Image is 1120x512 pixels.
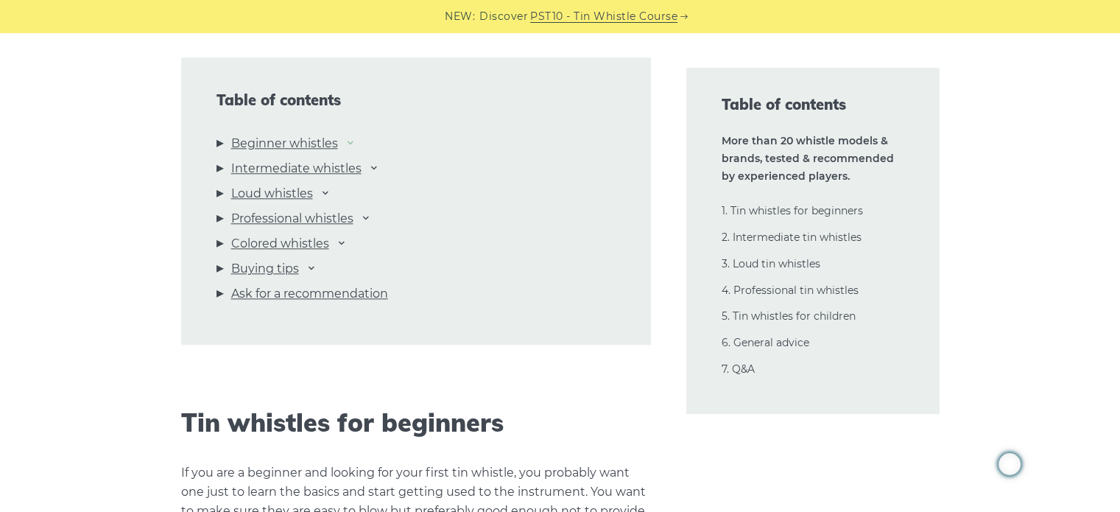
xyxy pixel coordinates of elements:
[722,204,863,217] a: 1. Tin whistles for beginners
[722,336,809,349] a: 6. General advice
[231,159,362,178] a: Intermediate whistles
[479,8,528,25] span: Discover
[231,284,388,304] a: Ask for a recommendation
[216,91,616,109] span: Table of contents
[530,8,677,25] a: PST10 - Tin Whistle Course
[231,209,353,228] a: Professional whistles
[722,134,894,183] strong: More than 20 whistle models & brands, tested & recommended by experienced players.
[722,257,820,270] a: 3. Loud tin whistles
[722,284,859,297] a: 4. Professional tin whistles
[722,231,862,244] a: 2. Intermediate tin whistles
[722,309,856,323] a: 5. Tin whistles for children
[231,234,329,253] a: Colored whistles
[181,408,651,438] h2: Tin whistles for beginners
[231,259,299,278] a: Buying tips
[722,362,755,376] a: 7. Q&A
[722,94,904,115] span: Table of contents
[231,134,338,153] a: Beginner whistles
[445,8,475,25] span: NEW:
[231,184,313,203] a: Loud whistles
